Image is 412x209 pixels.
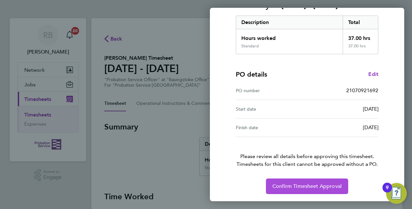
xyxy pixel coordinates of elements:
[343,16,378,29] div: Total
[236,16,378,54] div: Summary of 18 - 24 Aug 2025
[307,105,378,113] div: [DATE]
[236,124,307,131] div: Finish date
[228,137,386,168] p: Please review all details before approving this timesheet.
[346,87,378,93] span: 21070921692
[307,124,378,131] div: [DATE]
[236,87,307,94] div: PO number
[368,70,378,78] a: Edit
[236,70,267,79] h4: PO details
[368,71,378,77] span: Edit
[236,105,307,113] div: Start date
[236,16,343,29] div: Description
[228,160,386,168] span: Timesheets for this client cannot be approved without a PO.
[386,188,389,196] div: 9
[386,183,407,204] button: Open Resource Center, 9 new notifications
[236,29,343,43] div: Hours worked
[343,43,378,54] div: 37.00 hrs
[241,43,259,49] div: Standard
[343,29,378,43] div: 37.00 hrs
[272,183,342,190] span: Confirm Timesheet Approval
[266,178,348,194] button: Confirm Timesheet Approval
